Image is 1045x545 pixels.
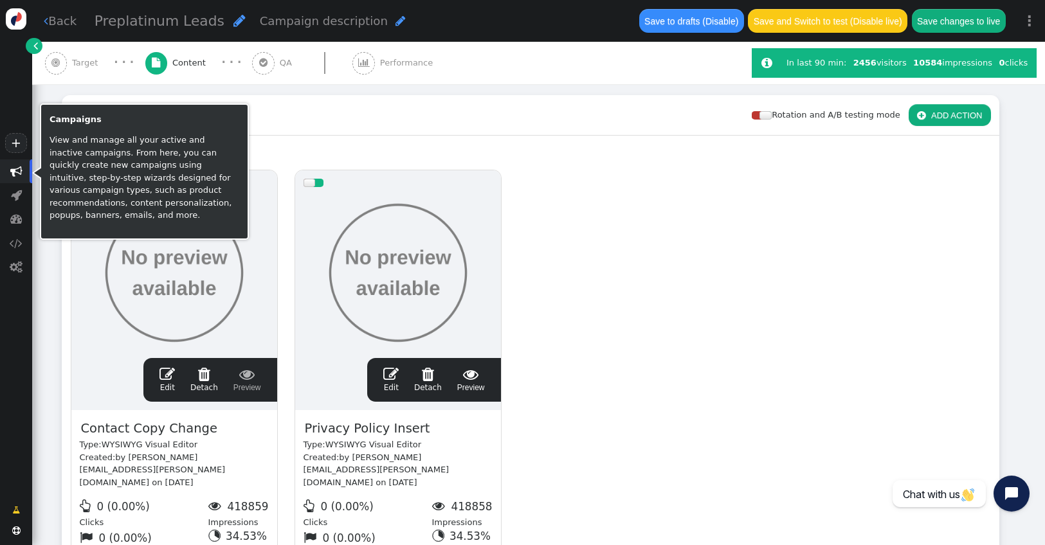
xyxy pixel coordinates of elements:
[752,109,909,121] div: Rotation and A/B testing mode
[102,440,197,449] span: WYSIWYG Visual Editor
[383,366,399,382] span: 
[10,237,23,249] span: 
[80,499,95,512] span: 
[80,451,269,489] div: Created:
[304,451,493,489] div: Created:
[304,452,450,487] span: by [PERSON_NAME][EMAIL_ADDRESS][PERSON_NAME][DOMAIN_NAME] on [DATE]
[912,9,1006,32] button: Save changes to live
[96,500,149,513] span: 0 (0.00%)
[913,58,992,67] span: impressions
[917,111,925,120] span: 
[395,15,406,27] span: 
[233,13,246,28] span: 
[252,42,352,84] a:  QA
[451,500,492,513] span: 418858
[159,366,175,393] a: Edit
[909,104,991,126] button: ADD ACTION
[10,261,23,273] span: 
[208,497,269,528] div: Impressions
[10,213,23,225] span: 
[45,42,145,84] a:  Target · · ·
[190,366,218,382] span: 
[4,499,28,521] a: 
[639,9,744,32] button: Save to drafts (Disable)
[50,114,102,124] b: Campaigns
[457,366,485,382] span: 
[44,12,77,30] a: Back
[457,366,485,393] a: Preview
[457,366,485,393] span: Preview
[98,532,151,544] span: 0 (0.00%)
[80,438,269,451] div: Type:
[208,499,225,512] span: 
[172,57,211,69] span: Content
[322,532,375,544] span: 0 (0.00%)
[304,438,493,451] div: Type:
[304,531,320,544] span: 
[414,366,442,392] span: Detach
[80,452,226,487] span: by [PERSON_NAME][EMAIL_ADDRESS][PERSON_NAME][DOMAIN_NAME] on [DATE]
[786,57,850,69] div: In last 90 min:
[44,15,48,27] span: 
[11,189,22,201] span: 
[51,58,60,67] span: 
[414,366,442,393] a: Detach
[432,499,449,512] span: 
[233,366,261,382] span: 
[10,165,23,177] span: 
[80,497,208,528] div: Clicks
[12,504,20,517] span: 
[358,58,370,67] span: 
[913,58,942,67] b: 10584
[999,58,1028,67] span: clicks
[5,133,27,153] a: +
[95,13,224,29] span: Preplatinum Leads
[33,39,38,52] span: 
[304,499,318,512] span: 
[26,38,42,54] a: 
[50,134,239,222] p: View and manage all your active and inactive campaigns. From here, you can quickly create new cam...
[259,58,268,67] span: 
[325,440,421,449] span: WYSIWYG Visual Editor
[233,366,261,393] span: Preview
[72,57,103,69] span: Target
[190,366,218,392] span: Detach
[227,500,268,513] span: 418859
[352,42,460,84] a:  Performance
[190,366,218,393] a: Detach
[221,55,241,71] div: · · ·
[748,9,907,32] button: Save and Switch to test (Disable live)
[1014,2,1045,40] a: ⋮
[999,58,1004,67] b: 0
[761,57,772,69] span: 
[12,526,21,535] span: 
[145,42,253,84] a:  Content · · ·
[383,366,399,393] a: Edit
[80,531,96,544] span: 
[114,55,134,71] div: · · ·
[380,57,438,69] span: Performance
[152,58,160,67] span: 
[414,366,442,382] span: 
[159,366,175,382] span: 
[260,14,388,28] span: Campaign description
[853,58,877,67] b: 2456
[226,530,267,542] span: 34.53%
[304,497,432,528] div: Clicks
[320,500,373,513] span: 0 (0.00%)
[233,366,261,393] a: Preview
[850,57,910,69] div: visitors
[432,497,493,528] div: Impressions
[304,418,432,438] span: Privacy Policy Insert
[280,57,297,69] span: QA
[450,530,491,542] span: 34.53%
[6,8,27,30] img: logo-icon.svg
[80,418,219,438] span: Contact Copy Change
